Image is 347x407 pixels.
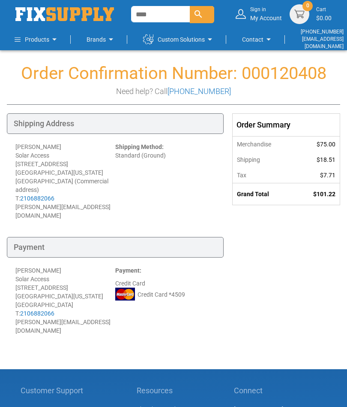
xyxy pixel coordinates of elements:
span: Credit Card *4509 [138,290,185,299]
div: Shipping Address [7,113,224,134]
small: Sign in [250,6,282,13]
div: [PERSON_NAME] Solar Access [STREET_ADDRESS] [GEOGRAPHIC_DATA][US_STATE] [GEOGRAPHIC_DATA] T: [PER... [15,266,115,335]
div: [PERSON_NAME] Solar Access [STREET_ADDRESS] [GEOGRAPHIC_DATA][US_STATE] [GEOGRAPHIC_DATA] (Commer... [15,143,115,220]
th: Tax [233,167,295,183]
img: MC [115,288,135,301]
div: Credit Card [115,266,215,335]
a: store logo [15,7,114,21]
a: Custom Solutions [143,31,215,48]
span: 0 [306,2,309,9]
span: $0.00 [316,15,332,21]
span: $75.00 [317,141,335,148]
span: $7.71 [320,172,335,179]
div: Payment [7,237,224,258]
a: 2106882066 [20,310,54,317]
span: $18.51 [317,156,335,163]
a: Brands [87,31,116,48]
div: Standard (Ground) [115,143,215,220]
h5: Resources [137,386,185,395]
h3: Need help? Call [7,87,340,96]
a: 2106882066 [20,195,54,202]
strong: Grand Total [237,191,269,197]
h5: Connect [234,386,326,395]
h5: Customer Support [21,386,88,395]
a: [PHONE_NUMBER] [168,87,231,96]
strong: Shipping Method: [115,143,164,150]
div: Order Summary [233,114,340,136]
span: $101.22 [313,191,335,197]
a: Products [15,31,60,48]
h1: Order Confirmation Number: 000120408 [7,64,340,83]
th: Merchandise [233,136,295,152]
th: Shipping [233,152,295,167]
small: Cart [316,6,332,13]
strong: Payment: [115,267,141,274]
div: My Account [250,6,282,22]
a: [PHONE_NUMBER] [301,29,344,35]
img: Fix Industrial Supply [15,7,114,21]
a: Contact [242,31,274,48]
a: [EMAIL_ADDRESS][DOMAIN_NAME] [302,36,344,49]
